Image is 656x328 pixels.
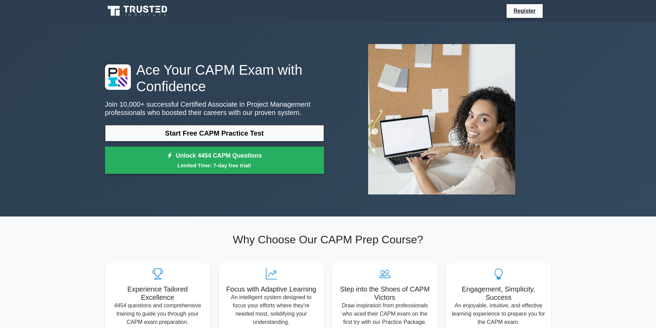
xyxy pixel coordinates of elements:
[111,301,205,326] p: 4454 questions and comprehensive training to guide you through your CAPM exam preparation.
[338,285,432,301] h5: Step into the Shoes of CAPM Victors
[224,293,319,326] p: An intelligent system designed to focus your efforts where they're needed most, solidifying your ...
[114,161,315,169] small: Limited Time: 7-day free trial!
[451,285,546,301] h5: Engagement, Simplicity, Success
[105,125,324,141] a: Start Free CAPM Practice Test
[105,100,324,117] p: Join 10,000+ successful Certified Associate in Project Management professionals who boosted their...
[509,7,540,15] a: Register
[105,147,324,174] a: Unlock 4454 CAPM QuestionsLimited Time: 7-day free trial!
[111,285,205,301] h5: Experience Tailored Excellence
[105,62,324,95] h1: Ace Your CAPM Exam with Confidence
[451,301,546,326] p: An enjoyable, intuitive, and effective learning experience to prepare you for the CAPM exam.
[338,301,432,326] p: Draw inspiration from professionals who aced their CAPM exam on the first try with our Practice P...
[105,233,551,246] h2: Why Choose Our CAPM Prep Course?
[224,285,319,293] h5: Focus with Adaptive Learning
